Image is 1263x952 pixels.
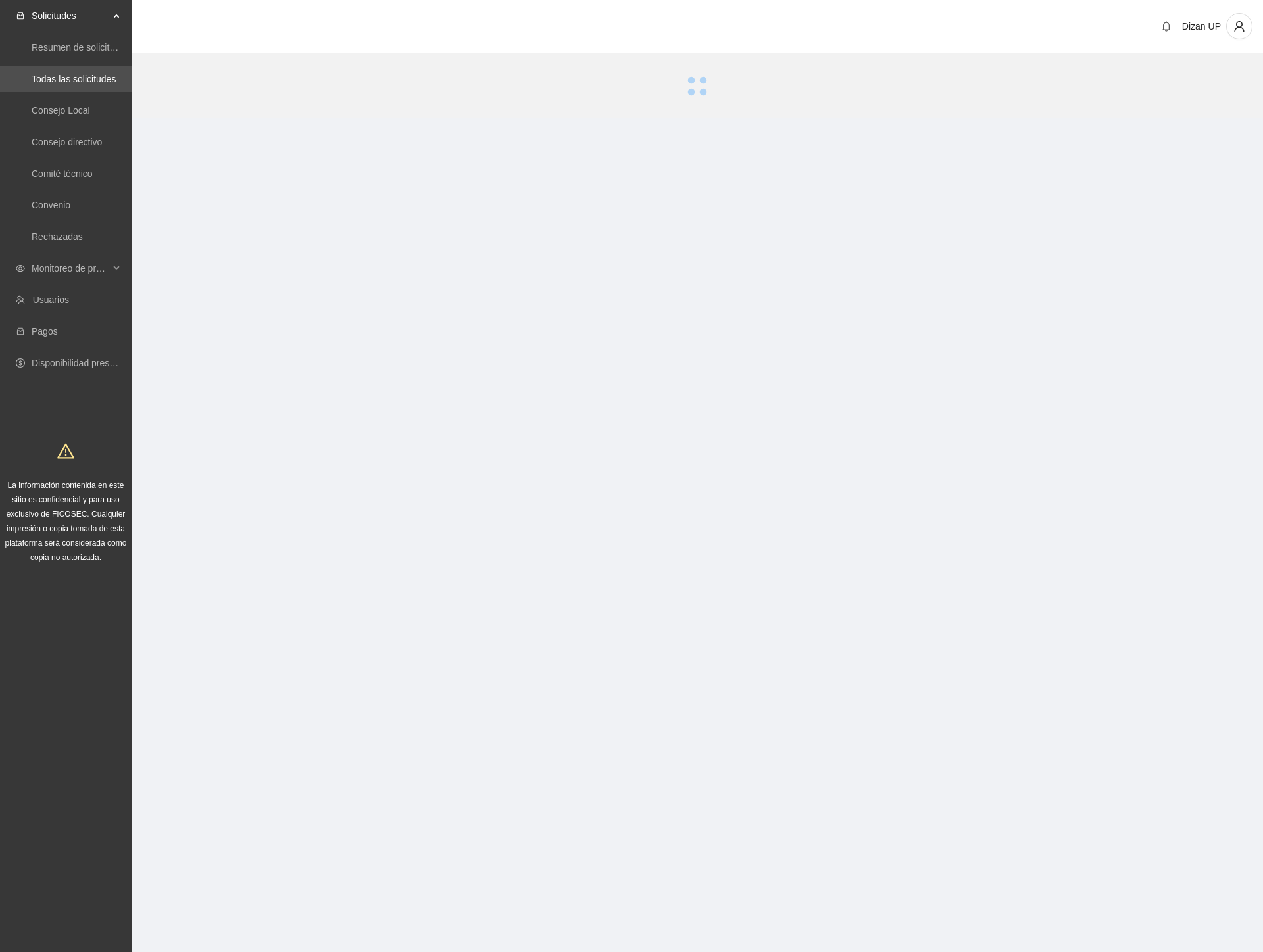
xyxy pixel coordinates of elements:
[32,326,58,337] a: Pagos
[1227,20,1252,32] span: user
[1156,21,1176,32] span: bell
[32,168,93,179] a: Comité técnico
[5,481,127,562] span: La información contenida en este sitio es confidencial y para uso exclusivo de FICOSEC. Cualquier...
[32,200,70,210] a: Convenio
[32,231,83,242] a: Rechazadas
[32,105,90,116] a: Consejo Local
[16,264,25,273] span: eye
[32,137,102,147] a: Consejo directivo
[1226,13,1252,39] button: user
[33,295,69,305] a: Usuarios
[1156,16,1177,37] button: bell
[32,358,144,368] a: Disponibilidad presupuestal
[32,3,109,29] span: Solicitudes
[32,74,116,84] a: Todas las solicitudes
[57,442,74,460] span: warning
[1182,21,1221,32] span: Dizan UP
[16,11,25,20] span: inbox
[32,42,180,53] a: Resumen de solicitudes por aprobar
[32,255,109,281] span: Monitoreo de proyectos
